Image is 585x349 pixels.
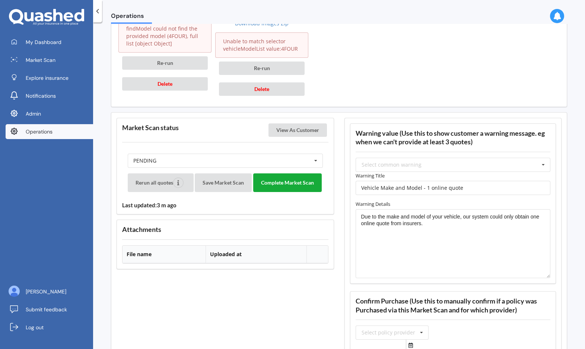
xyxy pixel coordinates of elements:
img: ALV-UjU6YHOUIM1AGx_4vxbOkaOq-1eqc8a3URkVIJkc_iWYmQ98kTe7fc9QMVOBV43MoXmOPfWPN7JjnmUwLuIGKVePaQgPQ... [9,286,20,297]
button: Save Market Scan [195,173,252,192]
p: Unable to match selector vehicleModelList value:4FOUR [223,38,301,53]
a: My Dashboard [6,35,93,50]
a: Submit feedback [6,302,93,317]
a: [PERSON_NAME] [6,284,93,299]
button: Delete [122,77,208,91]
span: Operations [26,128,53,135]
button: Rerun all quotes [128,173,194,192]
span: Submit feedback [26,306,67,313]
span: [PERSON_NAME] [26,288,66,295]
a: Operations [6,124,93,139]
span: Delete [158,81,172,87]
h4: Last updated: 3 m ago [122,202,328,209]
th: File name [123,246,206,263]
a: Notifications [6,88,93,103]
h3: Warning value (Use this to show customer a warning message. eg when we can't provide at least 3 q... [356,129,551,146]
span: Market Scan [26,56,55,64]
a: View As Customer [268,126,328,133]
h3: Market Scan status [122,123,179,132]
button: Delete [219,82,305,96]
button: Re-run [219,62,305,75]
span: Log out [26,324,44,331]
div: Select policy provider [362,330,415,335]
th: Uploaded at [206,246,306,263]
textarea: Due to the make and model of your vehicle, our system could only obtain one online quote from ins... [356,209,551,279]
span: My Dashboard [26,38,61,46]
label: Warning Details [356,200,551,208]
button: Re-run [122,56,208,70]
span: Admin [26,110,41,117]
span: Notifications [26,92,56,100]
h3: Attachments [122,225,328,234]
button: View As Customer [268,123,327,137]
input: Warning title... [356,181,551,195]
span: Operations [111,12,152,22]
a: Market Scan [6,53,93,67]
button: Complete Market Scan [253,173,322,192]
h3: Confirm Purchase (Use this to manually confirm if a policy was Purchased via this Market Scan and... [356,297,551,314]
span: Explore insurance [26,74,69,82]
div: PENDING [133,158,156,163]
a: Log out [6,320,93,335]
span: Delete [254,86,269,92]
a: Admin [6,106,93,121]
div: Select common warning [362,162,422,167]
label: Warning Title [356,172,551,179]
a: Explore insurance [6,70,93,85]
p: findModel could not find the provided model (4FOUR), full list [object Object] [126,25,204,47]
